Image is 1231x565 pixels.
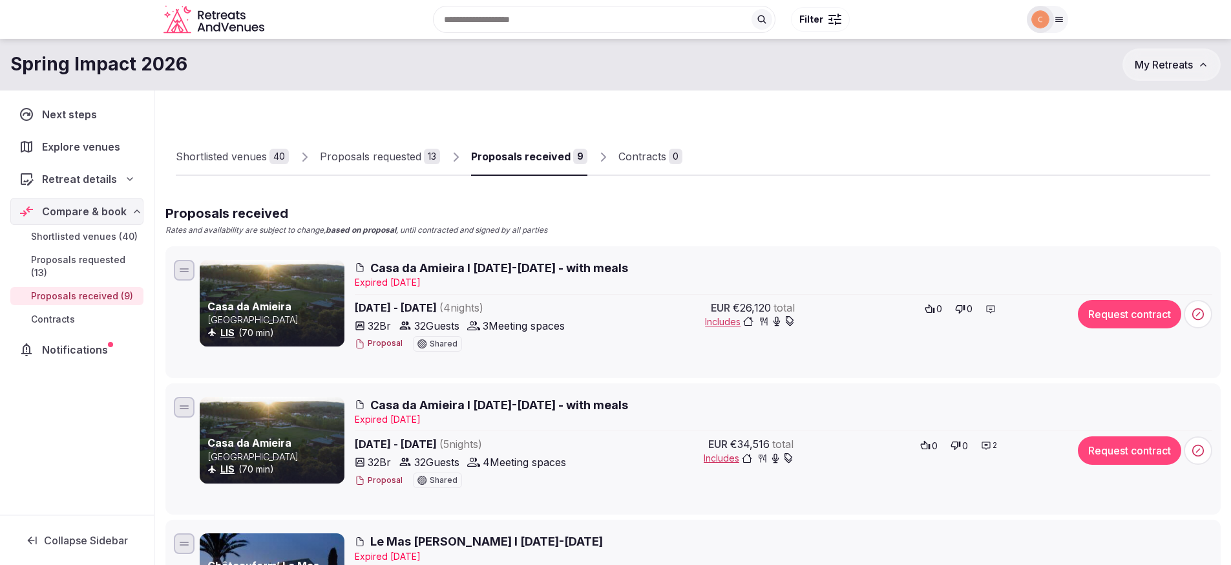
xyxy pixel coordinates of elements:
[669,149,682,164] div: 0
[932,440,938,453] span: 0
[1122,48,1221,81] button: My Retreats
[355,338,403,349] button: Proposal
[370,397,628,413] span: Casa da Amieira I [DATE]-[DATE] - with meals
[10,133,143,160] a: Explore venues
[1031,10,1049,28] img: corrina
[355,550,1212,563] div: Expire d [DATE]
[207,463,342,476] div: (70 min)
[439,301,483,314] span: ( 4 night s )
[269,149,289,164] div: 40
[1078,300,1181,328] button: Request contract
[993,440,997,451] span: 2
[962,440,968,453] span: 0
[483,454,566,470] span: 4 Meeting spaces
[42,139,125,155] span: Explore venues
[163,5,267,34] a: Visit the homepage
[471,149,571,164] div: Proposals received
[1078,436,1181,465] button: Request contract
[967,303,973,315] span: 0
[705,315,795,328] button: Includes
[430,340,458,348] span: Shared
[10,101,143,128] a: Next steps
[414,318,459,334] span: 32 Guests
[730,436,770,452] span: €34,516
[10,52,187,77] h1: Spring Impact 2026
[207,451,342,464] p: [GEOGRAPHIC_DATA]
[42,171,117,187] span: Retreat details
[326,225,396,235] strong: based on proposal
[916,436,942,454] button: 0
[42,342,113,357] span: Notifications
[370,533,603,549] span: Le Mas [PERSON_NAME] I [DATE]-[DATE]
[936,303,942,315] span: 0
[618,149,666,164] div: Contracts
[733,300,771,315] span: €26,120
[772,436,794,452] span: total
[165,204,547,222] h2: Proposals received
[355,300,582,315] span: [DATE] - [DATE]
[10,287,143,305] a: Proposals received (9)
[947,436,972,454] button: 0
[165,225,547,236] p: Rates and availability are subject to change, , until contracted and signed by all parties
[951,300,976,318] button: 0
[220,327,235,338] a: LIS
[207,314,342,326] p: [GEOGRAPHIC_DATA]
[439,438,482,451] span: ( 5 night s )
[355,436,582,452] span: [DATE] - [DATE]
[711,300,730,315] span: EUR
[430,476,458,484] span: Shared
[355,413,1212,426] div: Expire d [DATE]
[220,464,235,474] a: LIS
[31,253,138,279] span: Proposals requested (13)
[10,336,143,363] a: Notifications
[791,7,850,32] button: Filter
[44,534,128,547] span: Collapse Sidebar
[207,326,342,339] div: (70 min)
[773,300,795,315] span: total
[10,228,143,246] a: Shortlisted venues (40)
[220,463,235,476] button: LIS
[799,13,823,26] span: Filter
[42,107,102,122] span: Next steps
[355,475,403,486] button: Proposal
[31,230,138,243] span: Shortlisted venues (40)
[368,454,391,470] span: 32 Br
[471,138,587,176] a: Proposals received9
[176,138,289,176] a: Shortlisted venues40
[483,318,565,334] span: 3 Meeting spaces
[10,310,143,328] a: Contracts
[220,326,235,339] button: LIS
[618,138,682,176] a: Contracts0
[708,436,728,452] span: EUR
[355,276,1212,289] div: Expire d [DATE]
[370,260,628,276] span: Casa da Amieira I [DATE]-[DATE] - with meals
[320,138,440,176] a: Proposals requested13
[424,149,440,164] div: 13
[320,149,421,164] div: Proposals requested
[368,318,391,334] span: 32 Br
[42,204,127,219] span: Compare & book
[10,526,143,555] button: Collapse Sidebar
[414,454,459,470] span: 32 Guests
[704,452,794,465] button: Includes
[31,290,133,303] span: Proposals received (9)
[1135,58,1193,71] span: My Retreats
[921,300,946,318] button: 0
[207,300,291,313] a: Casa da Amieira
[163,5,267,34] svg: Retreats and Venues company logo
[176,149,267,164] div: Shortlisted venues
[207,436,291,449] a: Casa da Amieira
[31,313,75,326] span: Contracts
[573,149,587,164] div: 9
[10,251,143,282] a: Proposals requested (13)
